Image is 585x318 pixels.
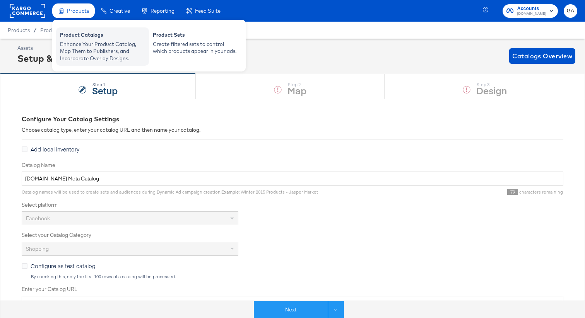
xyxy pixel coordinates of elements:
[22,115,563,124] div: Configure Your Catalog Settings
[318,189,563,195] div: characters remaining
[507,189,518,195] span: 79
[67,8,89,14] span: Products
[22,231,563,239] label: Select your Catalog Category
[30,27,40,33] span: /
[26,215,50,222] span: Facebook
[567,7,574,15] span: GA
[31,274,563,279] div: By checking this, only the first 100 rows of a catalog will be processed.
[151,8,174,14] span: Reporting
[31,262,96,270] span: Configure as test catalog
[109,8,130,14] span: Creative
[512,51,572,61] span: Catalogs Overview
[221,189,239,195] strong: Example
[22,172,563,186] input: Name your catalog e.g. My Dynamic Product Catalog
[503,4,558,18] button: Accounts[DOMAIN_NAME]
[26,245,49,252] span: Shopping
[17,52,115,65] div: Setup & Map Catalog
[92,82,118,87] div: Step: 1
[22,286,563,293] label: Enter your Catalog URL
[22,189,318,195] span: Catalog names will be used to create sets and audiences during Dynamic Ad campaign creation. : Wi...
[22,162,563,169] label: Catalog Name
[40,27,83,33] a: Product Catalogs
[92,84,118,97] strong: Setup
[517,5,546,13] span: Accounts
[517,11,546,17] span: [DOMAIN_NAME]
[8,27,30,33] span: Products
[17,44,115,52] div: Assets
[195,8,221,14] span: Feed Suite
[22,126,563,134] div: Choose catalog type, enter your catalog URL and then name your catalog.
[22,201,563,209] label: Select platform
[31,145,79,153] span: Add local inventory
[509,48,575,64] button: Catalogs Overview
[564,4,577,18] button: GA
